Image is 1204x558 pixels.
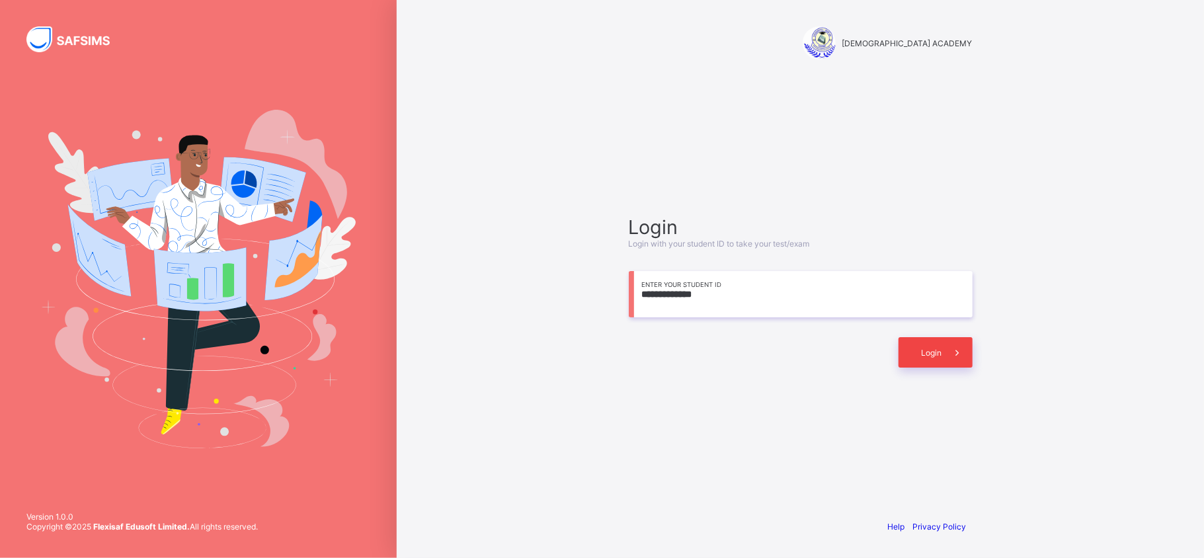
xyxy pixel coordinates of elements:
span: Login with your student ID to take your test/exam [629,239,810,249]
img: Hero Image [41,110,356,448]
span: Login [922,348,942,358]
a: Help [888,522,905,532]
span: Version 1.0.0 [26,512,258,522]
span: [DEMOGRAPHIC_DATA] ACADEMY [842,38,973,48]
a: Privacy Policy [913,522,967,532]
span: Login [629,216,973,239]
span: Copyright © 2025 All rights reserved. [26,522,258,532]
img: SAFSIMS Logo [26,26,126,52]
strong: Flexisaf Edusoft Limited. [93,522,190,532]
